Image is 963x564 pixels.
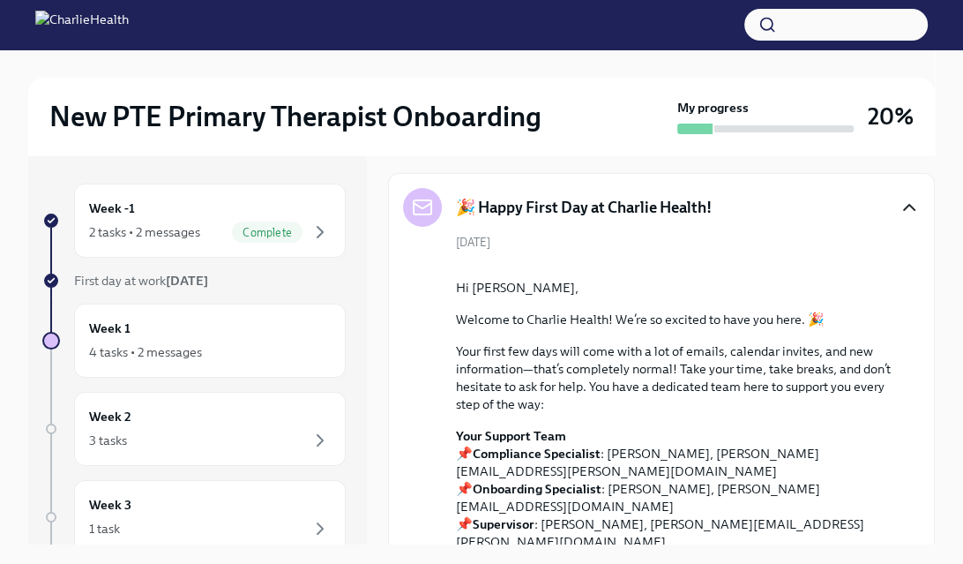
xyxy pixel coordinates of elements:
h6: Week 2 [89,407,131,426]
p: Welcome to Charlie Health! We’re so excited to have you here. 🎉 [456,311,892,328]
strong: My progress [677,99,749,117]
h5: 🎉 Happy First Day at Charlie Health! [456,197,712,218]
a: Week 14 tasks • 2 messages [42,304,346,378]
strong: Onboarding Specialist [473,481,601,497]
p: Hi [PERSON_NAME], [456,279,892,297]
a: Week 23 tasks [42,392,346,466]
p: Your first few days will come with a lot of emails, calendar invites, and new information—that’s ... [456,342,892,413]
div: 1 task [89,520,120,538]
a: First day at work[DATE] [42,272,346,290]
div: 3 tasks [89,432,127,449]
span: Complete [232,226,302,239]
strong: [DATE] [166,273,208,289]
h2: New PTE Primary Therapist Onboarding [49,99,541,134]
h6: Week 1 [89,319,131,338]
h6: Week -1 [89,199,135,218]
span: [DATE] [456,234,490,251]
strong: Your Support Team [456,428,566,444]
span: First day at work [74,273,208,289]
a: Week -12 tasks • 2 messagesComplete [42,184,346,258]
strong: Compliance Specialist [473,446,601,462]
h6: Week 3 [89,495,131,515]
strong: Supervisor [473,516,534,532]
img: CharlieHealth [35,11,129,39]
div: 4 tasks • 2 messages [89,343,202,361]
a: Week 31 task [42,480,346,554]
h3: 20% [868,101,914,132]
div: 2 tasks • 2 messages [89,223,200,241]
